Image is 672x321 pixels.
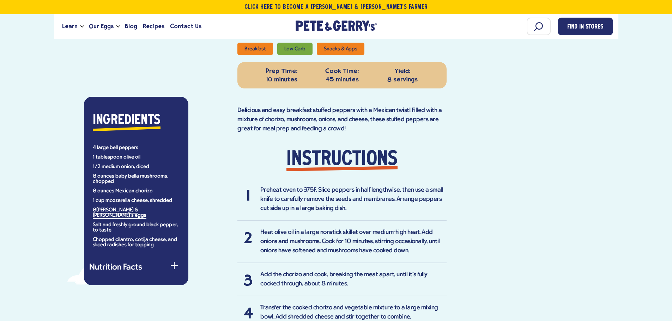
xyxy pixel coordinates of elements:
[167,17,204,36] a: Contact Us
[314,67,370,75] strong: Cook Time:
[89,22,114,31] span: Our Eggs
[122,17,140,36] a: Blog
[62,22,78,31] span: Learn
[237,43,273,55] li: Breakfast
[567,23,603,32] span: Find in Stores
[314,67,370,84] p: 45 minutes
[558,18,613,35] a: Find in Stores
[93,114,161,127] strong: Ingredients
[89,264,183,272] button: Nutrition Facts
[116,25,120,28] button: Open the dropdown menu for Our Eggs
[93,198,180,203] li: 1 cup mozzarella cheese, shredded
[125,22,137,31] span: Blog
[93,174,180,184] li: 8 ounces baby bella mushrooms, chopped
[86,17,116,36] a: Our Eggs
[253,67,310,84] p: 10 minutes
[93,189,180,194] li: 8 ounces Mexican chorizo
[237,186,447,221] li: Preheat oven to 375F. Slice peppers in half lengthwise, then use a small knife to carefully remov...
[80,25,84,28] button: Open the dropdown menu for Learn
[93,222,180,233] li: Salt and freshly ground black pepper, to taste
[93,237,180,248] li: Chopped cilantro, cotija cheese, and sliced radishes for topping
[374,67,431,75] strong: Yield:
[59,17,80,36] a: Learn
[93,155,180,160] li: 1 tablespoon olive oil
[253,67,310,75] strong: Prep Time:
[374,67,431,84] p: 8 servings
[237,228,447,263] li: Heat olive oil in a large nonstick skillet over medium-high heat. Add onions and mushrooms. Cook ...
[170,22,201,31] span: Contact Us
[317,43,364,55] li: Snacks & Apps
[237,106,447,134] p: Delicious and easy breakfast stuffed peppers with a Mexican twist! Filled with a mixture of chori...
[527,18,551,35] input: Search
[93,145,180,150] li: 4 large bell peppers
[93,207,146,219] a: [PERSON_NAME] & [PERSON_NAME]'s eggs
[237,270,447,296] li: Add the chorizo and cook, breaking the meat apart, until it's fully cooked through, about 8 minutes.
[93,164,180,169] li: 1/2 medium onion, diced
[286,149,398,170] strong: Instructions
[277,43,313,55] li: Low Carb
[93,208,180,218] li: 8
[140,17,167,36] a: Recipes
[143,22,164,31] span: Recipes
